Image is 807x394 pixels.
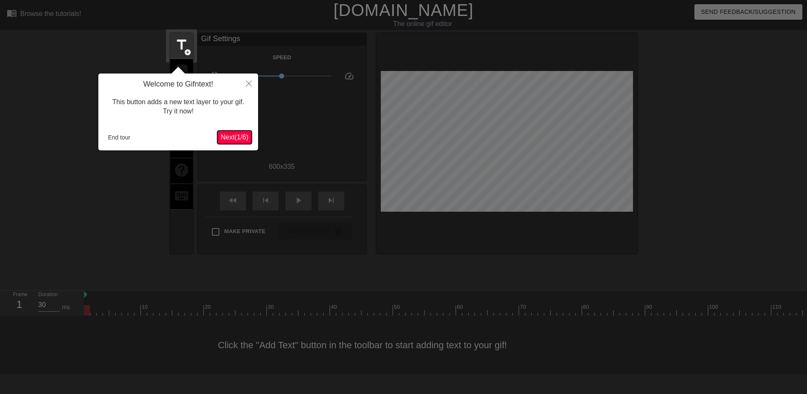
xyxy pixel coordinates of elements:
button: Next [217,131,252,144]
button: Close [240,74,258,93]
h4: Welcome to Gifntext! [105,80,252,89]
button: End tour [105,131,134,144]
div: This button adds a new text layer to your gif. Try it now! [105,89,252,125]
span: Next ( 1 / 6 ) [221,134,248,141]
